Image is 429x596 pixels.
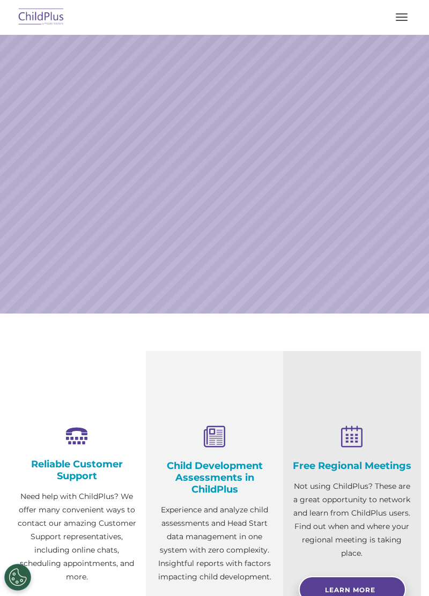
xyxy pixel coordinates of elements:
p: Need help with ChildPlus? We offer many convenient ways to contact our amazing Customer Support r... [16,490,138,584]
h4: Free Regional Meetings [291,460,413,472]
p: Experience and analyze child assessments and Head Start data management in one system with zero c... [154,503,276,584]
button: Cookies Settings [4,564,31,591]
img: ChildPlus by Procare Solutions [16,5,66,30]
span: Learn More [325,586,375,594]
h4: Reliable Customer Support [16,458,138,482]
h4: Child Development Assessments in ChildPlus [154,460,276,495]
p: Not using ChildPlus? These are a great opportunity to network and learn from ChildPlus users. Fin... [291,480,413,560]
